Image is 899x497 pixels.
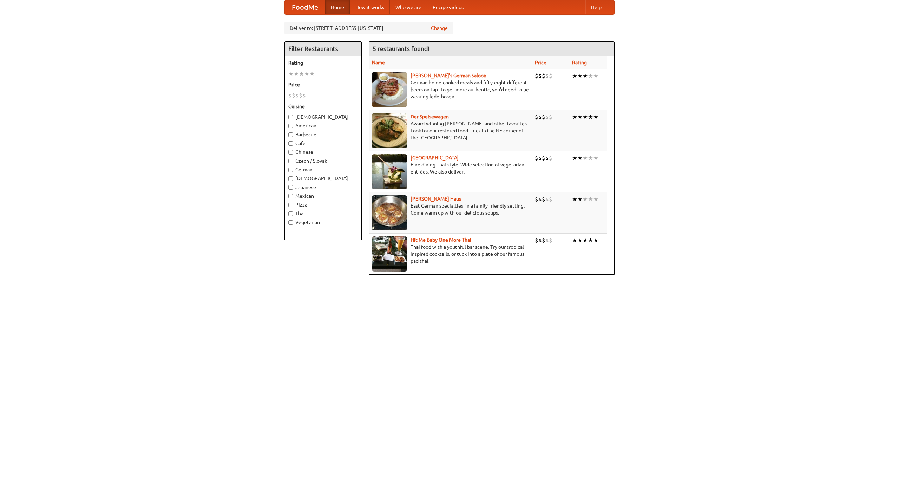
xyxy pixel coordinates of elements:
input: Czech / Slovak [288,159,293,163]
a: Price [535,60,546,65]
li: $ [542,113,545,121]
p: German home-cooked meals and fifty-eight different beers on tap. To get more authentic, you'd nee... [372,79,529,100]
label: [DEMOGRAPHIC_DATA] [288,175,358,182]
li: ★ [572,236,577,244]
li: ★ [583,236,588,244]
li: $ [545,154,549,162]
li: ★ [309,70,315,78]
label: Czech / Slovak [288,157,358,164]
li: ★ [583,154,588,162]
li: $ [542,154,545,162]
li: ★ [593,154,598,162]
li: ★ [593,236,598,244]
a: Der Speisewagen [411,114,449,119]
input: [DEMOGRAPHIC_DATA] [288,176,293,181]
li: ★ [593,113,598,121]
li: ★ [583,72,588,80]
li: $ [302,92,306,99]
b: Hit Me Baby One More Thai [411,237,471,243]
li: $ [538,72,542,80]
li: $ [538,154,542,162]
input: Cafe [288,141,293,146]
li: ★ [299,70,304,78]
a: Name [372,60,385,65]
li: $ [538,236,542,244]
li: ★ [294,70,299,78]
a: [GEOGRAPHIC_DATA] [411,155,459,161]
input: German [288,168,293,172]
input: Chinese [288,150,293,155]
li: $ [542,195,545,203]
a: Rating [572,60,587,65]
li: $ [542,72,545,80]
input: Vegetarian [288,220,293,225]
p: Thai food with a youthful bar scene. Try our tropical inspired cocktails, or tuck into a plate of... [372,243,529,264]
img: esthers.jpg [372,72,407,107]
li: $ [545,236,549,244]
li: $ [535,113,538,121]
div: Deliver to: [STREET_ADDRESS][US_STATE] [284,22,453,34]
li: $ [545,72,549,80]
li: $ [535,72,538,80]
a: Help [585,0,607,14]
li: ★ [577,236,583,244]
label: Japanese [288,184,358,191]
img: speisewagen.jpg [372,113,407,148]
input: Thai [288,211,293,216]
li: $ [538,113,542,121]
li: ★ [588,154,593,162]
a: [PERSON_NAME] Haus [411,196,461,202]
label: Barbecue [288,131,358,138]
a: How it works [350,0,390,14]
li: $ [542,236,545,244]
li: ★ [588,236,593,244]
a: FoodMe [285,0,325,14]
label: Mexican [288,192,358,200]
label: American [288,122,358,129]
li: ★ [577,72,583,80]
input: Mexican [288,194,293,198]
li: $ [545,195,549,203]
li: $ [535,236,538,244]
h5: Cuisine [288,103,358,110]
label: Thai [288,210,358,217]
li: ★ [288,70,294,78]
label: Pizza [288,201,358,208]
a: Home [325,0,350,14]
a: [PERSON_NAME]'s German Saloon [411,73,486,78]
li: $ [535,195,538,203]
input: American [288,124,293,128]
a: Change [431,25,448,32]
ng-pluralize: 5 restaurants found! [373,45,429,52]
li: ★ [304,70,309,78]
li: $ [292,92,295,99]
li: ★ [572,195,577,203]
li: $ [545,113,549,121]
label: German [288,166,358,173]
li: $ [538,195,542,203]
h5: Price [288,81,358,88]
li: ★ [572,113,577,121]
label: Vegetarian [288,219,358,226]
li: $ [549,113,552,121]
input: Barbecue [288,132,293,137]
li: $ [549,195,552,203]
li: $ [549,236,552,244]
p: Fine dining Thai-style. Wide selection of vegetarian entrées. We also deliver. [372,161,529,175]
li: $ [549,154,552,162]
li: ★ [577,113,583,121]
li: $ [288,92,292,99]
input: [DEMOGRAPHIC_DATA] [288,115,293,119]
img: babythai.jpg [372,236,407,272]
li: $ [535,154,538,162]
li: $ [299,92,302,99]
li: ★ [588,195,593,203]
li: ★ [577,154,583,162]
li: ★ [593,72,598,80]
label: Chinese [288,149,358,156]
p: Award-winning [PERSON_NAME] and other favorites. Look for our restored food truck in the NE corne... [372,120,529,141]
li: ★ [583,113,588,121]
img: satay.jpg [372,154,407,189]
a: Recipe videos [427,0,469,14]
